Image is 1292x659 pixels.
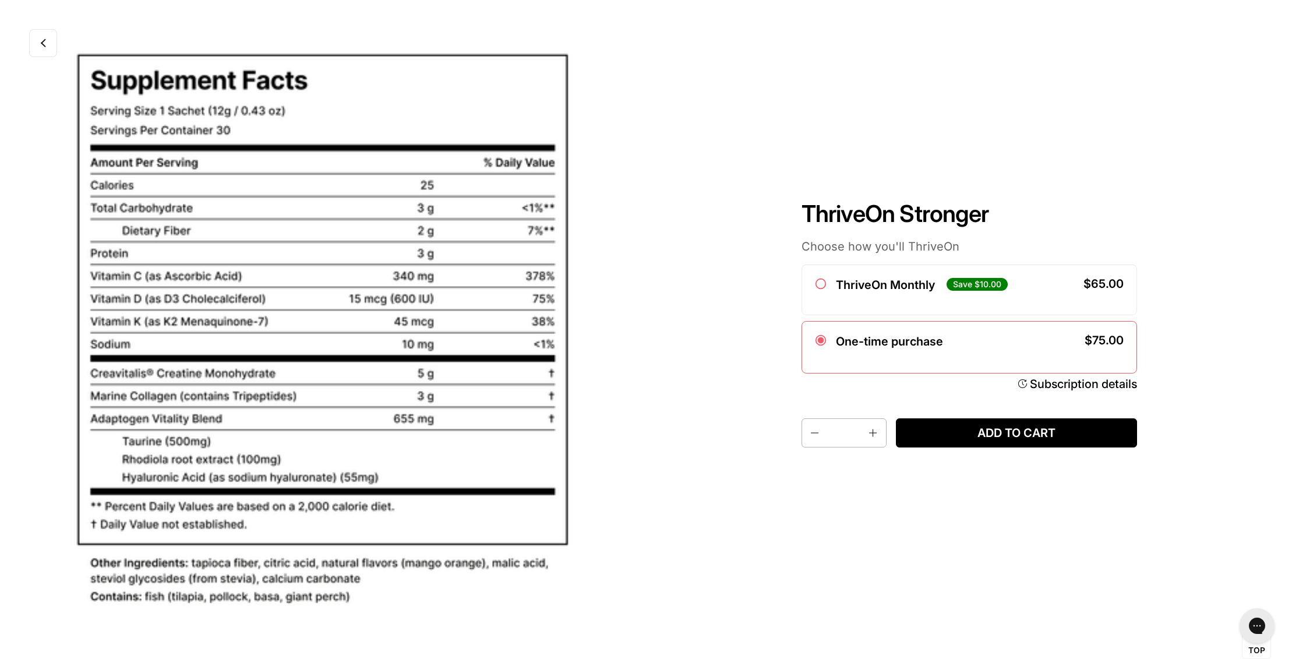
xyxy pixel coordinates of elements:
[836,278,935,292] label: ThriveOn Monthly
[802,200,1137,228] h1: ThriveOn Stronger
[1085,334,1124,346] div: $75.00
[863,419,886,447] button: Increase quantity
[1248,646,1265,656] span: Top
[1234,604,1280,647] iframe: Gorgias live chat messenger
[905,426,1127,440] span: Add to cart
[802,419,825,447] button: Decrease quantity
[836,334,943,348] label: One-time purchase
[896,418,1136,447] button: Add to cart
[947,278,1008,291] div: Save $10.00
[1083,278,1124,290] div: $65.00
[1030,376,1137,392] div: Subscription details
[802,239,1137,254] p: Choose how you'll ThriveOn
